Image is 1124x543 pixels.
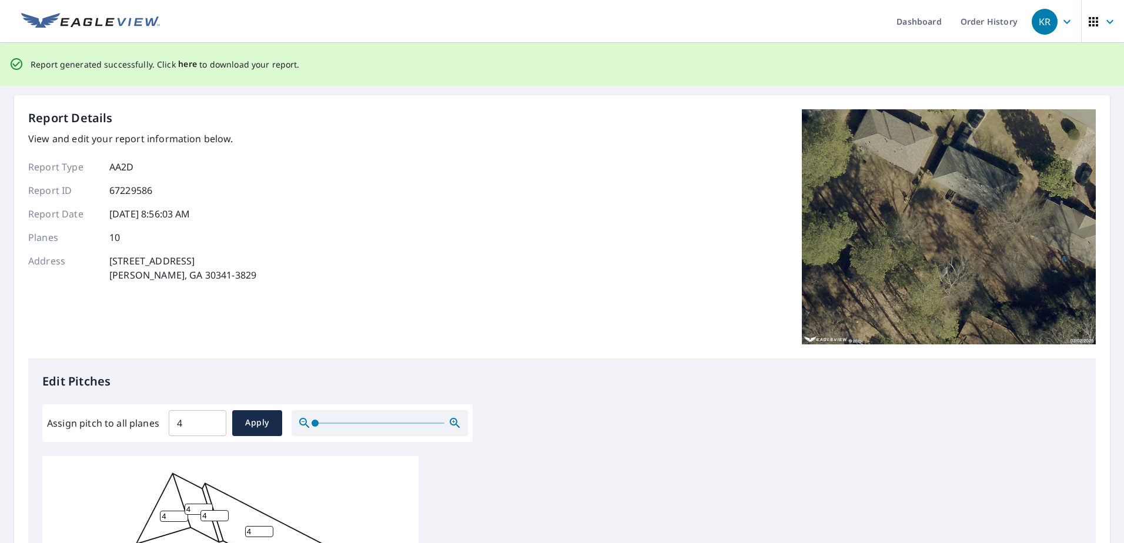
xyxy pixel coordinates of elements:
[42,373,1082,390] p: Edit Pitches
[242,415,273,430] span: Apply
[109,230,120,244] p: 10
[28,109,113,127] p: Report Details
[28,183,99,197] p: Report ID
[31,57,300,72] p: Report generated successfully. Click to download your report.
[232,410,282,436] button: Apply
[109,160,134,174] p: AA2D
[28,132,256,146] p: View and edit your report information below.
[47,416,159,430] label: Assign pitch to all planes
[109,254,256,282] p: [STREET_ADDRESS] [PERSON_NAME], GA 30341-3829
[28,207,99,221] p: Report Date
[169,407,226,440] input: 00.0
[109,207,190,221] p: [DATE] 8:56:03 AM
[28,254,99,282] p: Address
[21,13,160,31] img: EV Logo
[1032,9,1058,35] div: KR
[802,109,1096,344] img: Top image
[178,57,198,72] button: here
[28,160,99,174] p: Report Type
[109,183,152,197] p: 67229586
[28,230,99,244] p: Planes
